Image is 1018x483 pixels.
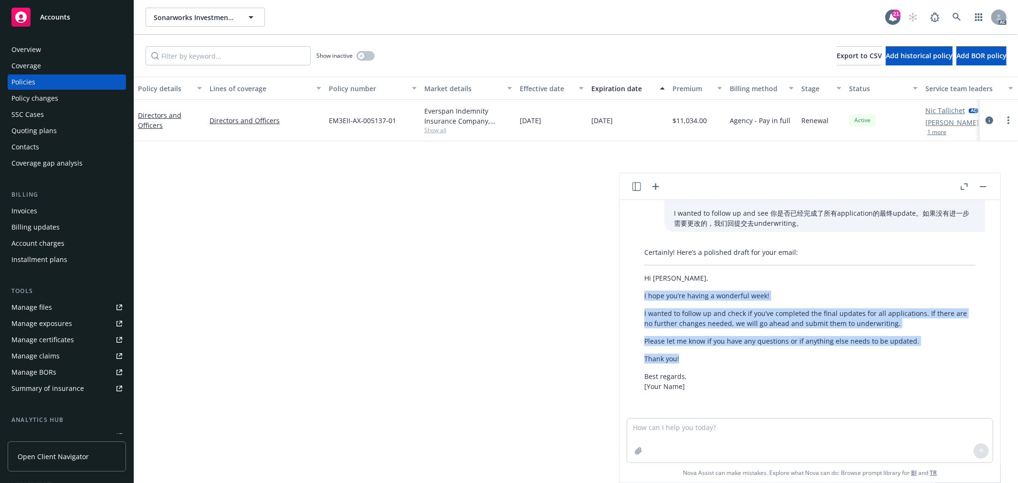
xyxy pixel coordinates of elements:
button: Add historical policy [886,46,953,65]
span: Renewal [801,115,829,126]
p: Certainly! Here’s a polished draft for your email: [644,247,976,257]
button: Billing method [726,77,798,100]
div: Overview [11,42,41,57]
button: Policy details [134,77,206,100]
div: Everspan Indemnity Insurance Company, Everspan Insurance Company, CRC Group [424,106,512,126]
a: TR [930,469,937,477]
div: Summary of insurance [11,381,84,396]
button: Effective date [516,77,588,100]
a: Manage BORs [8,365,126,380]
a: more [1003,115,1014,126]
div: Loss summary generator [11,429,91,444]
a: Policies [8,74,126,90]
span: Export to CSV [837,51,882,60]
a: Billing updates [8,220,126,235]
button: 1 more [927,129,946,135]
div: Service team leaders [925,84,1003,94]
a: Contacts [8,139,126,155]
a: Overview [8,42,126,57]
span: Show all [424,126,512,134]
span: Show inactive [316,52,353,60]
button: Service team leaders [922,77,1017,100]
div: SSC Cases [11,107,44,122]
button: Status [845,77,922,100]
a: Start snowing [903,8,923,27]
div: Installment plans [11,252,67,267]
div: Lines of coverage [210,84,311,94]
span: Active [853,116,872,125]
a: Quoting plans [8,123,126,138]
a: Directors and Officers [138,111,181,130]
button: Sonarworks Investments Inc [146,8,265,27]
div: Market details [424,84,502,94]
div: Policy changes [11,91,58,106]
span: Agency - Pay in full [730,115,790,126]
a: Manage claims [8,348,126,364]
span: [DATE] [591,115,613,126]
a: BI [911,469,917,477]
span: Accounts [40,13,70,21]
div: Effective date [520,84,573,94]
div: Analytics hub [8,415,126,425]
a: Switch app [969,8,988,27]
button: Market details [420,77,516,100]
button: Policy number [325,77,420,100]
a: Nic Tallichet [925,105,965,115]
div: Manage certificates [11,332,74,347]
span: Add BOR policy [956,51,1007,60]
a: Account charges [8,236,126,251]
div: Tools [8,286,126,296]
p: I hope you’re having a wonderful week! [644,291,976,301]
p: Please let me know if you have any questions or if anything else needs to be updated. [644,336,976,346]
div: 21 [892,10,901,18]
div: Coverage [11,58,41,73]
div: Invoices [11,203,37,219]
a: Coverage [8,58,126,73]
a: Search [947,8,966,27]
p: I wanted to follow up and see 你是否已经完成了所有application的最终update。如果没有进一步需要更改的，我们回提交去underwriting。 [674,208,976,228]
div: Stage [801,84,831,94]
span: Open Client Navigator [18,451,89,462]
span: $11,034.00 [672,115,707,126]
a: [PERSON_NAME] [925,117,979,127]
a: SSC Cases [8,107,126,122]
button: Premium [669,77,726,100]
button: Stage [798,77,845,100]
div: Manage BORs [11,365,56,380]
a: Directors and Officers [210,115,321,126]
div: Contacts [11,139,39,155]
a: Manage exposures [8,316,126,331]
div: Manage exposures [11,316,72,331]
a: circleInformation [984,115,995,126]
div: Billing updates [11,220,60,235]
a: Installment plans [8,252,126,267]
a: Coverage gap analysis [8,156,126,171]
div: Expiration date [591,84,654,94]
button: Expiration date [588,77,669,100]
button: Export to CSV [837,46,882,65]
span: [DATE] [520,115,541,126]
div: Policy details [138,84,191,94]
div: Quoting plans [11,123,57,138]
a: Manage files [8,300,126,315]
p: Hi [PERSON_NAME], [644,273,976,283]
div: Status [849,84,907,94]
a: Invoices [8,203,126,219]
div: Coverage gap analysis [11,156,83,171]
p: Thank you! [644,354,976,364]
span: Nova Assist can make mistakes. Explore what Nova can do: Browse prompt library for and [623,463,997,483]
a: Summary of insurance [8,381,126,396]
a: Policy changes [8,91,126,106]
div: Billing method [730,84,783,94]
span: Sonarworks Investments Inc [154,12,236,22]
div: Policy number [329,84,406,94]
p: I wanted to follow up and check if you’ve completed the final updates for all applications. If th... [644,308,976,328]
div: Billing [8,190,126,199]
a: Report a Bug [925,8,945,27]
a: Accounts [8,4,126,31]
div: Manage claims [11,348,60,364]
div: Manage files [11,300,52,315]
p: Best regards, [Your Name] [644,371,976,391]
button: Lines of coverage [206,77,325,100]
